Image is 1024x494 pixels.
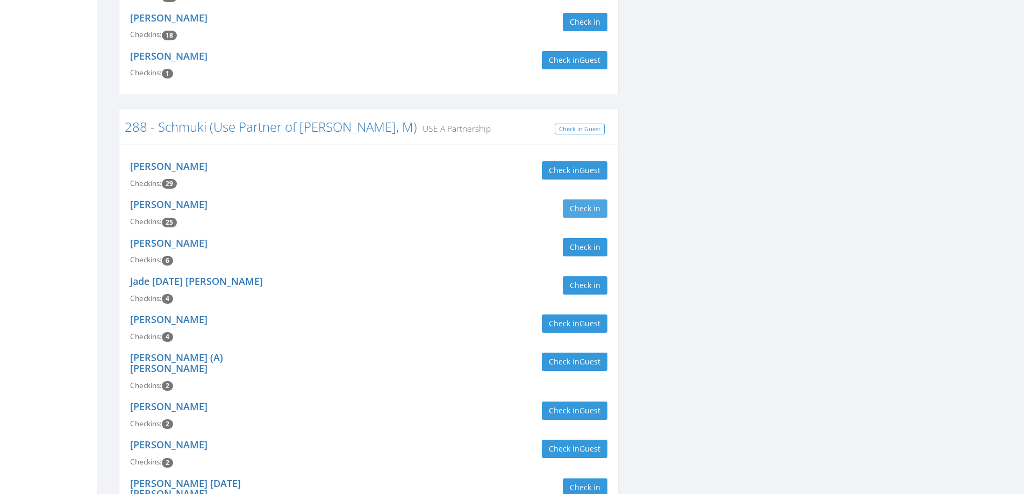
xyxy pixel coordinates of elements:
span: Checkins: [130,293,162,303]
span: Checkins: [130,30,162,39]
span: Guest [579,165,600,175]
span: Checkins: [130,457,162,467]
span: Checkins: [130,68,162,77]
a: 288 - Schmuki (Use Partner of [PERSON_NAME], M) [125,118,417,135]
button: Check in [563,276,607,295]
span: Checkin count [162,458,173,468]
button: Check inGuest [542,440,607,458]
span: Guest [579,443,600,454]
span: Checkin count [162,294,173,304]
button: Check inGuest [542,353,607,371]
a: [PERSON_NAME] [130,49,207,62]
span: Checkins: [130,217,162,226]
a: [PERSON_NAME] (A) [PERSON_NAME] [130,351,223,375]
span: Checkin count [162,332,173,342]
a: [PERSON_NAME] [130,160,207,173]
a: [PERSON_NAME] [130,400,207,413]
span: Checkins: [130,381,162,390]
a: [PERSON_NAME] [130,438,207,451]
button: Check inGuest [542,51,607,69]
small: USE A Partnership [417,123,491,134]
span: Checkin count [162,256,173,266]
span: Checkin count [162,419,173,429]
span: Guest [579,318,600,328]
span: Checkin count [162,69,173,78]
button: Check in [563,199,607,218]
a: [PERSON_NAME] [130,313,207,326]
span: Guest [579,55,600,65]
a: [PERSON_NAME] [130,237,207,249]
a: Jade [DATE] [PERSON_NAME] [130,275,263,288]
span: Guest [579,405,600,416]
a: [PERSON_NAME] [130,198,207,211]
span: Checkin count [162,179,177,189]
a: Check In Guest [555,124,605,135]
button: Check inGuest [542,314,607,333]
span: Guest [579,356,600,367]
button: Check in [563,13,607,31]
a: [PERSON_NAME] [130,11,207,24]
span: Checkin count [162,31,177,40]
button: Check inGuest [542,161,607,180]
span: Checkins: [130,419,162,428]
button: Check inGuest [542,402,607,420]
span: Checkin count [162,381,173,391]
button: Check in [563,238,607,256]
span: Checkins: [130,255,162,264]
span: Checkins: [130,178,162,188]
span: Checkins: [130,332,162,341]
span: Checkin count [162,218,177,227]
